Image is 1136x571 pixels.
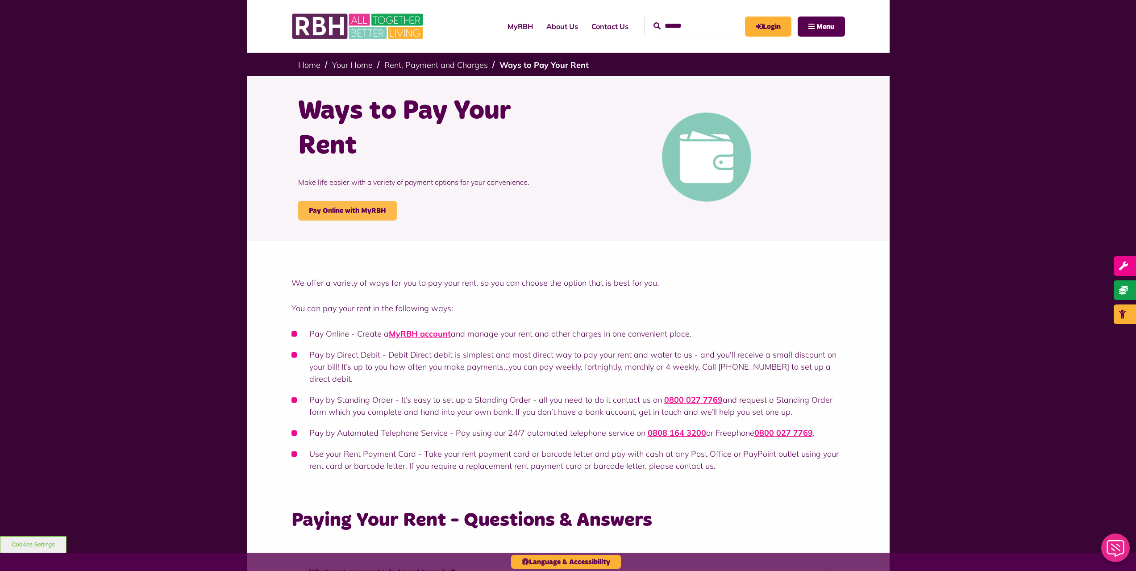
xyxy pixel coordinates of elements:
[745,17,791,37] a: MyRBH
[291,302,845,314] p: You can pay your rent in the following ways:
[291,508,845,533] h3: Paying Your Rent - Questions & Answers
[798,17,845,37] button: Navigation
[298,163,562,201] p: Make life easier with a variety of payment options for your convenience.
[501,14,540,38] a: MyRBH
[585,14,635,38] a: Contact Us
[291,328,845,340] li: Pay Online - Create a and manage your rent and other charges in one convenient place.
[754,428,813,438] a: call 08000277769
[298,60,320,70] a: Home
[291,427,845,439] li: Pay by Automated Telephone Service - Pay using our 24/7 automated telephone service on .
[291,9,425,44] img: RBH
[499,60,589,70] a: Ways to Pay Your Rent
[291,277,845,289] p: We offer a variety of ways for you to pay your rent, so you can choose the option that is best fo...
[384,60,488,70] a: Rent, Payment and Charges
[291,394,845,418] li: Pay by Standing Order - It’s easy to set up a Standing Order - all you need to do it contact us on
[648,428,706,438] a: call 08081643200
[706,428,754,438] span: or Freephone
[332,60,373,70] a: Your Home
[298,94,562,163] h1: Ways to Pay Your Rent
[298,201,397,221] a: Pay Online with MyRBH
[1096,531,1136,571] iframe: Netcall Web Assistant for live chat
[511,555,621,569] button: Language & Accessibility
[291,448,845,472] li: Use your Rent Payment Card - Take your rent payment card or barcode letter and pay with cash at a...
[291,349,845,385] li: Pay by Direct Debit - Debit Direct debit is simplest and most direct way to pay your rent and wat...
[540,14,585,38] a: About Us
[309,395,832,417] span: and request a Standing Order form which you complete and hand into your own bank. If you don’t ha...
[664,395,723,405] a: call 08000277769
[816,23,834,30] span: Menu
[662,113,751,202] img: Pay Rent
[389,329,451,339] a: MyRBH account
